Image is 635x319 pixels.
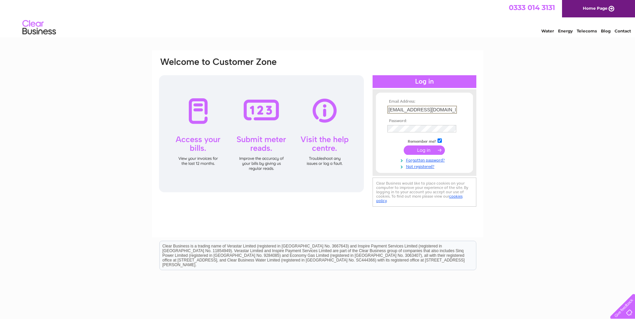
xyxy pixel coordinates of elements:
a: Forgotten password? [387,156,463,163]
a: cookies policy [376,194,463,203]
a: Energy [558,28,573,33]
img: logo.png [22,17,56,38]
a: Water [541,28,554,33]
a: Contact [615,28,631,33]
a: Not registered? [387,163,463,169]
a: 0333 014 3131 [509,3,555,12]
div: Clear Business would like to place cookies on your computer to improve your experience of the sit... [373,178,476,207]
th: Password: [386,119,463,123]
td: Remember me? [386,137,463,144]
div: Clear Business is a trading name of Verastar Limited (registered in [GEOGRAPHIC_DATA] No. 3667643... [160,4,476,32]
input: Submit [404,145,445,155]
a: Telecoms [577,28,597,33]
th: Email Address: [386,99,463,104]
a: Blog [601,28,611,33]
